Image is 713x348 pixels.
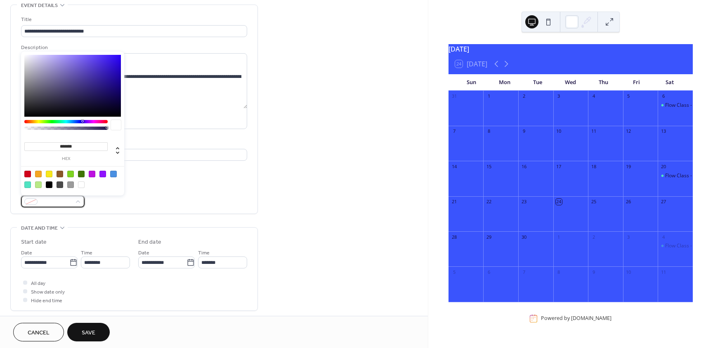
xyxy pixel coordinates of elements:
[89,171,95,177] div: #BD10E0
[590,269,597,275] div: 9
[28,329,50,337] span: Cancel
[521,163,527,169] div: 16
[626,128,632,134] div: 12
[587,74,620,91] div: Thu
[660,128,666,134] div: 13
[21,224,58,233] span: Date and time
[521,199,527,205] div: 23
[21,15,246,24] div: Title
[451,199,457,205] div: 21
[658,172,693,179] div: Flow Class - Every other Saturday at 10:30
[658,102,693,109] div: Flow Class - Every other Saturday at 10:30
[554,74,587,91] div: Wed
[46,181,52,188] div: #000000
[81,249,92,257] span: Time
[486,93,492,99] div: 1
[556,128,562,134] div: 10
[626,93,632,99] div: 5
[626,199,632,205] div: 26
[67,171,74,177] div: #7ED321
[46,171,52,177] div: #F8E71C
[35,181,42,188] div: #B8E986
[57,171,63,177] div: #8B572A
[21,238,47,247] div: Start date
[24,181,31,188] div: #50E3C2
[590,199,597,205] div: 25
[660,269,666,275] div: 11
[35,171,42,177] div: #F5A623
[658,242,693,249] div: Flow Class - Every other Saturday at 10:30
[590,128,597,134] div: 11
[571,315,611,322] a: [DOMAIN_NAME]
[556,199,562,205] div: 24
[451,234,457,240] div: 28
[82,329,95,337] span: Save
[138,238,161,247] div: End date
[198,249,210,257] span: Time
[99,171,106,177] div: #9013FE
[78,181,85,188] div: #FFFFFF
[449,44,693,54] div: [DATE]
[556,93,562,99] div: 3
[138,249,149,257] span: Date
[521,269,527,275] div: 7
[486,234,492,240] div: 29
[626,269,632,275] div: 10
[556,234,562,240] div: 1
[590,234,597,240] div: 2
[486,163,492,169] div: 15
[57,181,63,188] div: #4A4A4A
[521,74,554,91] div: Tue
[521,234,527,240] div: 30
[620,74,653,91] div: Fri
[486,199,492,205] div: 22
[455,74,488,91] div: Sun
[488,74,521,91] div: Mon
[660,199,666,205] div: 27
[67,181,74,188] div: #9B9B9B
[21,139,246,148] div: Location
[110,171,117,177] div: #4A90E2
[24,157,108,161] label: hex
[590,93,597,99] div: 4
[541,315,611,322] div: Powered by
[31,296,62,305] span: Hide end time
[626,234,632,240] div: 3
[556,163,562,169] div: 17
[21,1,58,10] span: Event details
[556,269,562,275] div: 8
[626,163,632,169] div: 19
[67,323,110,341] button: Save
[521,128,527,134] div: 9
[78,171,85,177] div: #417505
[451,269,457,275] div: 5
[21,249,32,257] span: Date
[31,288,65,296] span: Show date only
[451,163,457,169] div: 14
[660,234,666,240] div: 4
[31,279,45,288] span: All day
[521,93,527,99] div: 2
[451,93,457,99] div: 31
[24,171,31,177] div: #D0021B
[21,43,246,52] div: Description
[660,163,666,169] div: 20
[660,93,666,99] div: 6
[486,128,492,134] div: 8
[13,323,64,341] button: Cancel
[486,269,492,275] div: 6
[451,128,457,134] div: 7
[653,74,686,91] div: Sat
[590,163,597,169] div: 18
